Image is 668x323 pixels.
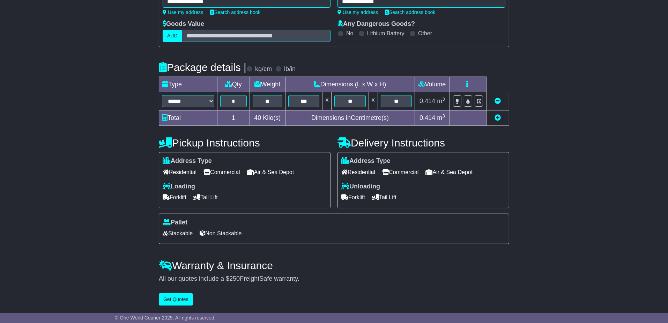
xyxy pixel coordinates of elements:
[442,96,445,102] sup: 3
[200,228,242,239] span: Non Stackable
[341,167,375,178] span: Residential
[163,167,196,178] span: Residential
[159,62,246,73] h4: Package details |
[163,228,193,239] span: Stackable
[284,65,296,73] label: lb/in
[115,315,216,321] span: © One World Courier 2025. All rights reserved.
[250,110,285,126] td: Kilo(s)
[341,192,365,203] span: Forklift
[163,9,203,15] a: Use my address
[341,157,391,165] label: Address Type
[495,114,501,121] a: Add new item
[382,167,418,178] span: Commercial
[346,30,353,37] label: No
[437,114,445,121] span: m
[341,183,380,191] label: Unloading
[217,110,250,126] td: 1
[337,20,415,28] label: Any Dangerous Goods?
[437,98,445,105] span: m
[159,137,331,149] h4: Pickup Instructions
[159,260,509,271] h4: Warranty & Insurance
[418,30,432,37] label: Other
[322,92,332,110] td: x
[495,98,501,105] a: Remove this item
[193,192,218,203] span: Tail Lift
[163,20,204,28] label: Goods Value
[285,77,415,92] td: Dimensions (L x W x H)
[217,77,250,92] td: Qty
[337,137,509,149] h4: Delivery Instructions
[420,114,435,121] span: 0.414
[229,275,240,282] span: 250
[337,9,378,15] a: Use my address
[426,167,473,178] span: Air & Sea Depot
[442,113,445,119] sup: 3
[250,77,285,92] td: Weight
[255,65,272,73] label: kg/cm
[372,192,396,203] span: Tail Lift
[159,110,217,126] td: Total
[163,219,187,227] label: Pallet
[163,157,212,165] label: Address Type
[203,167,240,178] span: Commercial
[367,30,404,37] label: Lithium Battery
[420,98,435,105] span: 0.414
[254,114,261,121] span: 40
[285,110,415,126] td: Dimensions in Centimetre(s)
[415,77,450,92] td: Volume
[163,183,195,191] label: Loading
[159,275,509,283] div: All our quotes include a $ FreightSafe warranty.
[159,293,193,306] button: Get Quotes
[210,9,260,15] a: Search address book
[385,9,435,15] a: Search address book
[369,92,378,110] td: x
[247,167,294,178] span: Air & Sea Depot
[163,192,186,203] span: Forklift
[163,30,182,42] label: AUD
[159,77,217,92] td: Type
